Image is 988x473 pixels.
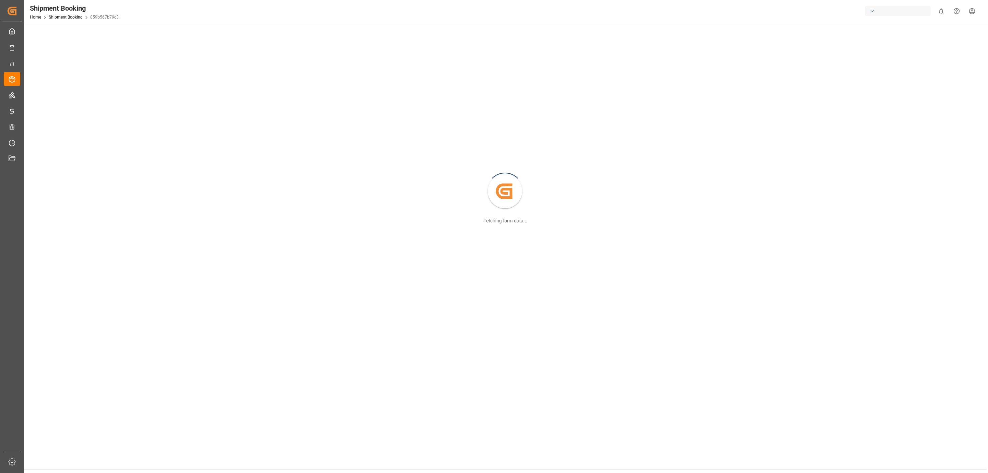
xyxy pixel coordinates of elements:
[483,217,527,224] div: Fetching form data...
[30,3,119,13] div: Shipment Booking
[933,3,949,19] button: show 0 new notifications
[949,3,964,19] button: Help Center
[49,15,83,20] a: Shipment Booking
[30,15,41,20] a: Home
